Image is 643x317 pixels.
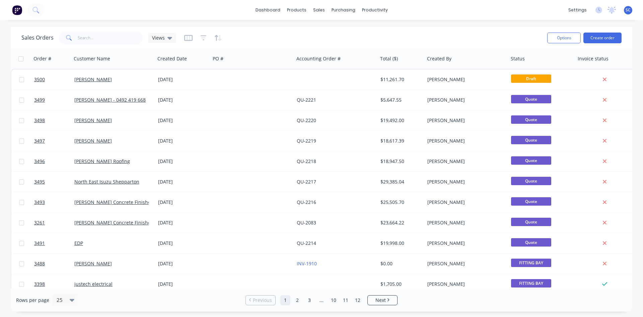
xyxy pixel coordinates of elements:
[427,240,502,247] div: [PERSON_NAME]
[157,55,187,62] div: Created Date
[427,281,502,287] div: [PERSON_NAME]
[34,254,74,274] a: 3488
[511,259,551,267] span: FITTING BAY
[511,74,551,83] span: Draft
[284,5,310,15] div: products
[34,219,45,226] span: 3261
[74,199,153,205] a: [PERSON_NAME] Concrete Finishes
[158,240,208,247] div: [DATE]
[34,90,74,110] a: 3499
[427,117,502,124] div: [PERSON_NAME]
[158,158,208,165] div: [DATE]
[34,281,45,287] span: 3398
[297,97,316,103] a: QU-2221
[427,97,502,103] div: [PERSON_NAME]
[74,260,112,267] a: [PERSON_NAME]
[33,55,51,62] div: Order #
[34,240,45,247] span: 3491
[511,95,551,103] span: Quote
[359,5,391,15] div: productivity
[158,97,208,103] div: [DATE]
[34,117,45,124] span: 3498
[297,219,316,226] a: QU-2083
[253,297,272,304] span: Previous
[380,281,420,287] div: $1,705.00
[511,55,525,62] div: Status
[547,33,581,43] button: Options
[297,240,316,246] a: QU-2214
[380,97,420,103] div: $5,647.55
[74,219,153,226] a: [PERSON_NAME] Concrete Finishes
[427,219,502,226] div: [PERSON_NAME]
[368,297,397,304] a: Next page
[34,138,45,144] span: 3497
[74,97,146,103] a: [PERSON_NAME] - 0492 419 668
[78,31,143,45] input: Search...
[297,199,316,205] a: QU-2216
[427,55,451,62] div: Created By
[380,138,420,144] div: $18,617.39
[74,117,112,123] a: [PERSON_NAME]
[427,260,502,267] div: [PERSON_NAME]
[34,172,74,192] a: 3495
[380,55,398,62] div: Total ($)
[304,295,314,305] a: Page 3
[252,5,284,15] a: dashboard
[380,240,420,247] div: $19,998.00
[511,115,551,124] span: Quote
[34,158,45,165] span: 3496
[380,199,420,206] div: $25,505.70
[74,178,139,185] a: North East Isuzu Shepparton
[427,138,502,144] div: [PERSON_NAME]
[280,295,290,305] a: Page 1 is your current page
[74,240,83,246] a: EDP
[328,5,359,15] div: purchasing
[158,117,208,124] div: [DATE]
[511,218,551,226] span: Quote
[380,219,420,226] div: $23,664.22
[158,199,208,206] div: [DATE]
[353,295,363,305] a: Page 12
[511,156,551,165] span: Quote
[427,178,502,185] div: [PERSON_NAME]
[34,233,74,253] a: 3491
[341,295,351,305] a: Page 11
[158,76,208,83] div: [DATE]
[34,274,74,294] a: 3398
[16,297,49,304] span: Rows per page
[329,295,339,305] a: Page 10
[246,297,275,304] a: Previous page
[34,199,45,206] span: 3493
[380,117,420,124] div: $19,492.00
[34,151,74,171] a: 3496
[12,5,22,15] img: Factory
[74,281,113,287] a: justech electrical
[380,158,420,165] div: $18,947.50
[380,76,420,83] div: $11,261.70
[34,213,74,233] a: 3261
[74,76,112,83] a: [PERSON_NAME]
[511,136,551,144] span: Quote
[316,295,327,305] a: Jump forward
[511,238,551,247] span: Quote
[34,97,45,103] span: 3499
[297,178,316,185] a: QU-2217
[158,281,208,287] div: [DATE]
[34,110,74,130] a: 3498
[511,197,551,206] span: Quote
[511,279,551,287] span: FITTING BAY
[21,35,54,41] h1: Sales Orders
[297,138,316,144] a: QU-2219
[427,199,502,206] div: [PERSON_NAME]
[380,260,420,267] div: $0.00
[158,138,208,144] div: [DATE]
[375,297,386,304] span: Next
[34,76,45,83] span: 3500
[74,55,110,62] div: Customer Name
[427,158,502,165] div: [PERSON_NAME]
[213,55,223,62] div: PO #
[158,260,208,267] div: [DATE]
[152,34,165,41] span: Views
[565,5,590,15] div: settings
[296,55,341,62] div: Accounting Order #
